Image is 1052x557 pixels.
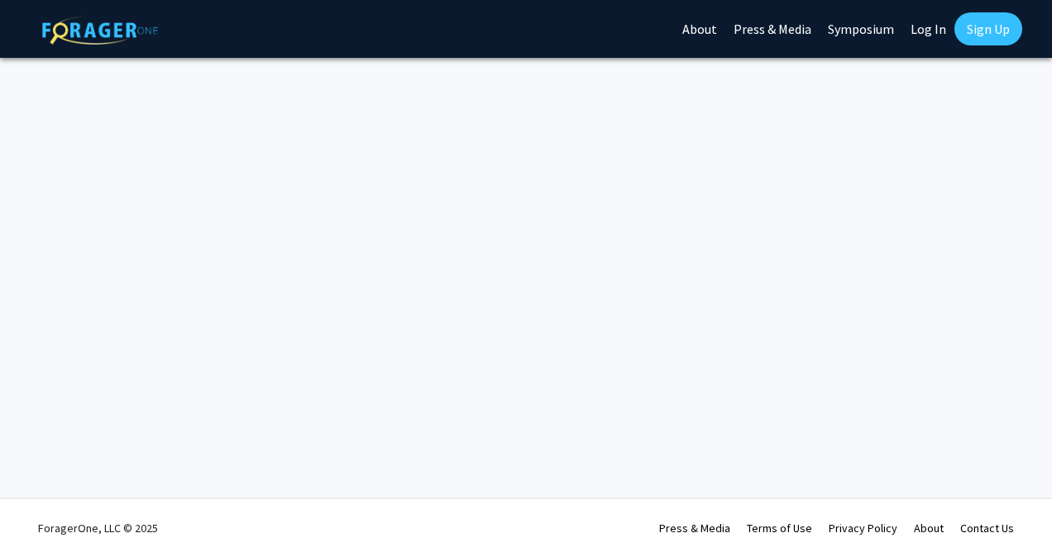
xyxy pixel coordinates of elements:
a: Press & Media [659,521,730,536]
img: ForagerOne Logo [42,16,158,45]
a: Privacy Policy [829,521,897,536]
a: Sign Up [954,12,1022,45]
a: About [914,521,944,536]
div: ForagerOne, LLC © 2025 [38,499,158,557]
a: Contact Us [960,521,1014,536]
a: Terms of Use [747,521,812,536]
